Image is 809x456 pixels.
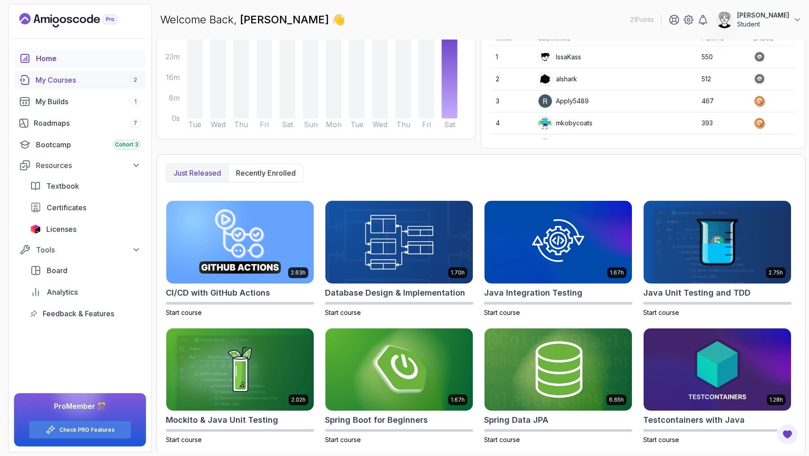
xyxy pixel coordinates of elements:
tspan: 8m [169,94,180,102]
button: Just released [166,164,228,182]
h2: Spring Boot for Beginners [325,414,428,426]
tspan: Fri [422,120,431,129]
a: Spring Boot for Beginners card1.67hSpring Boot for BeginnersStart course [325,328,473,445]
span: Start course [325,309,361,316]
p: 2.75h [769,269,783,276]
p: Just released [173,168,221,178]
img: user profile image [716,11,733,28]
button: user profile image[PERSON_NAME]Student [716,11,802,29]
p: 1.70h [451,269,465,276]
a: Java Integration Testing card1.67hJava Integration TestingStart course [484,200,632,317]
p: 6.65h [609,396,624,403]
img: CI/CD with GitHub Actions card [166,201,314,283]
img: Java Integration Testing card [485,201,632,283]
div: Tools [36,244,141,255]
tspan: Sat [282,120,293,129]
div: IssaKass [538,50,581,64]
p: [PERSON_NAME] [737,11,789,20]
a: certificates [25,199,146,217]
a: Java Unit Testing and TDD card2.75hJava Unit Testing and TDDStart course [643,200,791,317]
tspan: Thu [234,120,248,129]
span: Start course [166,436,202,443]
div: My Courses [36,75,141,85]
span: Start course [484,436,520,443]
h2: Database Design & Implementation [325,287,465,299]
tspan: Sat [444,120,456,129]
a: bootcamp [14,136,146,154]
a: Check PRO Features [59,426,115,434]
div: Home [36,53,141,64]
span: Start course [643,309,679,316]
tspan: Wed [373,120,388,129]
span: Start course [484,309,520,316]
span: Feedback & Features [43,308,114,319]
a: board [25,261,146,279]
button: Open Feedback Button [777,424,798,445]
a: textbook [25,177,146,195]
h2: CI/CD with GitHub Actions [166,287,270,299]
h2: Mockito & Java Unit Testing [166,414,278,426]
button: Resources [14,157,146,173]
a: Spring Data JPA card6.65hSpring Data JPAStart course [484,328,632,445]
div: Bootcamp [36,139,141,150]
tspan: Mon [326,120,342,129]
a: feedback [25,305,146,323]
a: home [14,49,146,67]
tspan: 0s [172,115,180,123]
img: default monster avatar [538,116,552,130]
span: Licenses [46,224,76,235]
img: default monster avatar [538,138,552,152]
span: 2 [133,76,137,84]
img: Spring Boot for Beginners card [325,328,473,411]
td: 393 [696,112,748,134]
span: Board [47,265,67,276]
a: Testcontainers with Java card1.28hTestcontainers with JavaStart course [643,328,791,445]
img: user profile image [538,50,552,64]
img: user profile image [538,94,552,108]
td: 1 [490,46,532,68]
tspan: 16m [166,73,180,82]
p: Welcome Back, [160,13,345,27]
td: 550 [696,46,748,68]
a: licenses [25,220,146,238]
img: Java Unit Testing and TDD card [644,201,791,283]
span: Start course [166,309,202,316]
p: 2.02h [291,396,306,403]
img: Mockito & Java Unit Testing card [166,328,314,411]
td: 512 [696,68,748,90]
a: roadmaps [14,114,146,132]
span: 7 [133,120,137,127]
td: 3 [490,90,532,112]
img: Spring Data JPA card [485,328,632,411]
tspan: Wed [211,120,226,129]
tspan: Sun [304,120,318,129]
span: [PERSON_NAME] [240,13,332,26]
h2: Java Integration Testing [484,287,582,299]
span: 1 [134,98,137,105]
h2: Java Unit Testing and TDD [643,287,751,299]
tspan: Thu [396,120,410,129]
button: Recently enrolled [228,164,303,182]
a: Mockito & Java Unit Testing card2.02hMockito & Java Unit TestingStart course [166,328,314,445]
td: 5 [490,134,532,156]
a: Landing page [19,13,138,27]
a: analytics [25,283,146,301]
tspan: Tue [188,120,201,129]
div: [PERSON_NAME].delaguia [538,138,633,152]
div: alshark [538,72,577,86]
h2: Spring Data JPA [484,414,548,426]
span: Textbook [46,181,79,191]
td: 356 [696,134,748,156]
span: Start course [325,436,361,443]
p: 1.67h [610,269,624,276]
span: Certificates [47,202,86,213]
p: Recently enrolled [236,168,296,178]
p: 1.67h [451,396,465,403]
tspan: Tue [351,120,364,129]
p: 2.63h [291,269,306,276]
img: Testcontainers with Java card [644,328,791,411]
button: Tools [14,242,146,258]
p: 21 Points [630,15,654,24]
a: CI/CD with GitHub Actions card2.63hCI/CD with GitHub ActionsStart course [166,200,314,317]
p: 1.28h [769,396,783,403]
